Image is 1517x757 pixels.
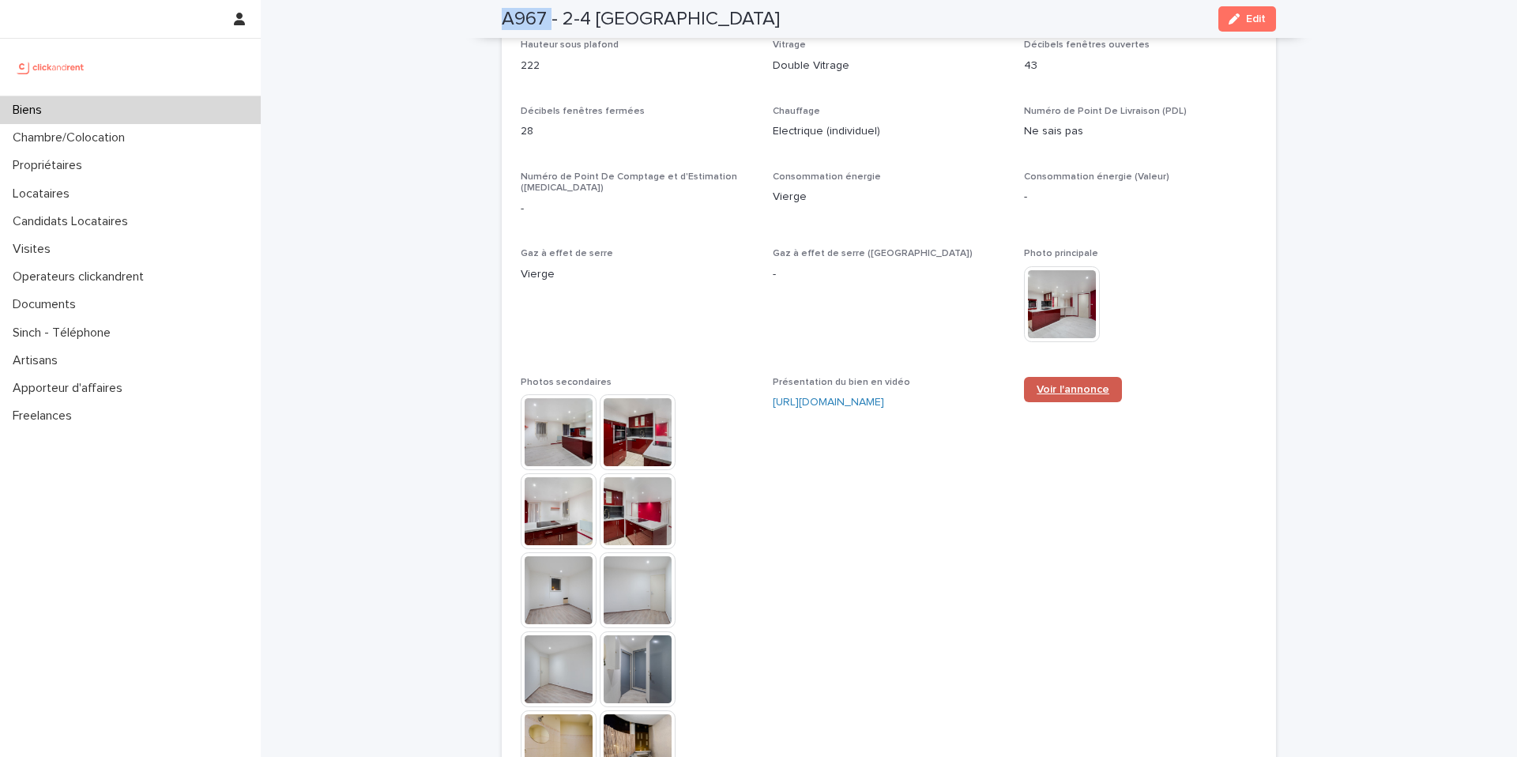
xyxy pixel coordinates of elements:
[1037,384,1109,395] span: Voir l'annonce
[6,158,95,173] p: Propriétaires
[773,107,820,116] span: Chauffage
[773,266,1006,283] p: -
[773,40,806,50] span: Vitrage
[1218,6,1276,32] button: Edit
[773,58,1006,74] p: Double Vitrage
[773,249,973,258] span: Gaz à effet de serre ([GEOGRAPHIC_DATA])
[6,186,82,201] p: Locataires
[521,107,645,116] span: Décibels fenêtres fermées
[6,326,123,341] p: Sinch - Téléphone
[521,266,754,283] p: Vierge
[6,130,137,145] p: Chambre/Colocation
[1024,249,1098,258] span: Photo principale
[6,214,141,229] p: Candidats Locataires
[13,51,89,83] img: UCB0brd3T0yccxBKYDjQ
[6,353,70,368] p: Artisans
[6,409,85,424] p: Freelances
[6,269,156,284] p: Operateurs clickandrent
[521,378,612,387] span: Photos secondaires
[6,242,63,257] p: Visites
[773,172,881,182] span: Consommation énergie
[1024,377,1122,402] a: Voir l'annonce
[1024,40,1150,50] span: Décibels fenêtres ouvertes
[773,189,1006,205] p: Vierge
[6,381,135,396] p: Apporteur d'affaires
[773,378,910,387] span: Présentation du bien en vidéo
[521,201,754,217] p: -
[6,103,55,118] p: Biens
[1024,172,1169,182] span: Consommation énergie (Valeur)
[1024,58,1257,74] p: 43
[6,297,88,312] p: Documents
[521,40,619,50] span: Hauteur sous plafond
[502,8,780,31] h2: A967 - 2-4 [GEOGRAPHIC_DATA]
[1024,123,1257,140] p: Ne sais pas
[773,123,1006,140] p: Electrique (individuel)
[773,397,884,408] a: [URL][DOMAIN_NAME]
[1024,189,1257,205] p: -
[521,58,754,74] p: 222
[1024,107,1187,116] span: Numéro de Point De Livraison (PDL)
[521,123,754,140] p: 28
[521,172,737,193] span: Numéro de Point De Comptage et d'Estimation ([MEDICAL_DATA])
[521,249,613,258] span: Gaz à effet de serre
[1246,13,1266,24] span: Edit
